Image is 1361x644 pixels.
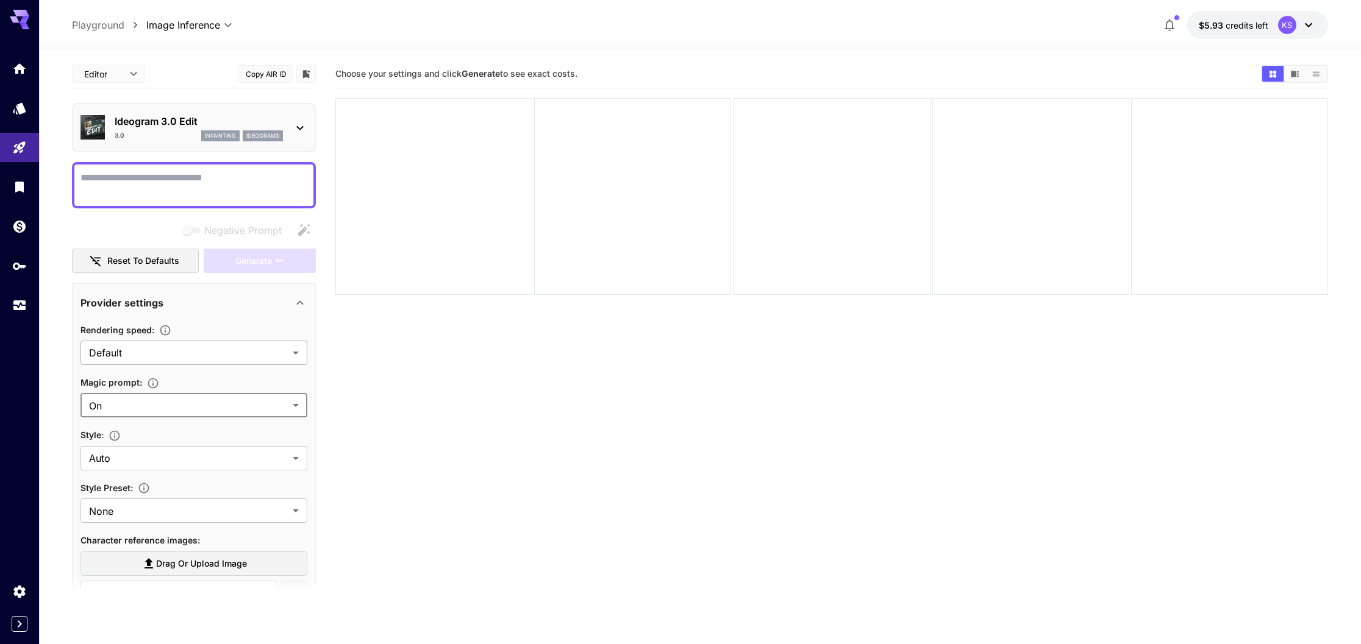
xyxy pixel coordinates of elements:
[72,18,124,32] a: Playground
[462,68,500,79] b: Generate
[80,535,200,545] span: Character reference images :
[12,61,27,76] div: Home
[246,132,279,140] p: ideogram3
[84,68,122,80] span: Editor
[80,483,133,493] span: Style Preset :
[80,325,154,335] span: Rendering speed :
[156,556,247,571] span: Drag or upload image
[12,258,27,274] div: API Keys
[1306,66,1327,82] button: Show media in list view
[80,109,307,146] div: Ideogram 3.0 Edit3.0inpaintingideogram3
[12,179,27,194] div: Library
[80,288,307,317] div: Provider settings
[1187,11,1328,39] button: $5.93258KS
[1199,19,1268,32] div: $5.93258
[115,114,283,129] p: Ideogram 3.0 Edit
[72,18,146,32] nav: breadcrumb
[80,377,142,387] span: Magic prompt :
[12,298,27,313] div: Usage
[12,219,27,234] div: Wallet
[301,66,312,81] button: Add to library
[205,132,236,140] p: inpainting
[1261,65,1328,83] div: Show media in grid viewShow media in video viewShow media in list view
[238,65,293,83] button: Copy AIR ID
[80,295,163,310] p: Provider settings
[89,504,288,518] span: None
[12,140,27,155] div: Playground
[72,249,199,274] button: Reset to defaults
[89,451,288,465] span: Auto
[12,101,27,116] div: Models
[1278,16,1296,34] div: KS
[1199,20,1226,30] span: $5.93
[1262,66,1284,82] button: Show media in grid view
[89,398,288,413] span: On
[204,223,282,238] span: Negative Prompt
[80,430,104,440] span: Style :
[115,131,124,140] p: 3.0
[89,345,288,360] span: Default
[146,18,220,32] span: Image Inference
[180,222,291,238] span: Negative prompts are not compatible with the selected model.
[204,249,316,274] div: Please upload seed and mask image
[335,68,577,79] span: Choose your settings and click to see exact costs.
[12,616,27,632] button: Expand sidebar
[80,551,307,576] label: Drag or upload image
[12,584,27,599] div: Settings
[1226,20,1268,30] span: credits left
[1284,66,1306,82] button: Show media in video view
